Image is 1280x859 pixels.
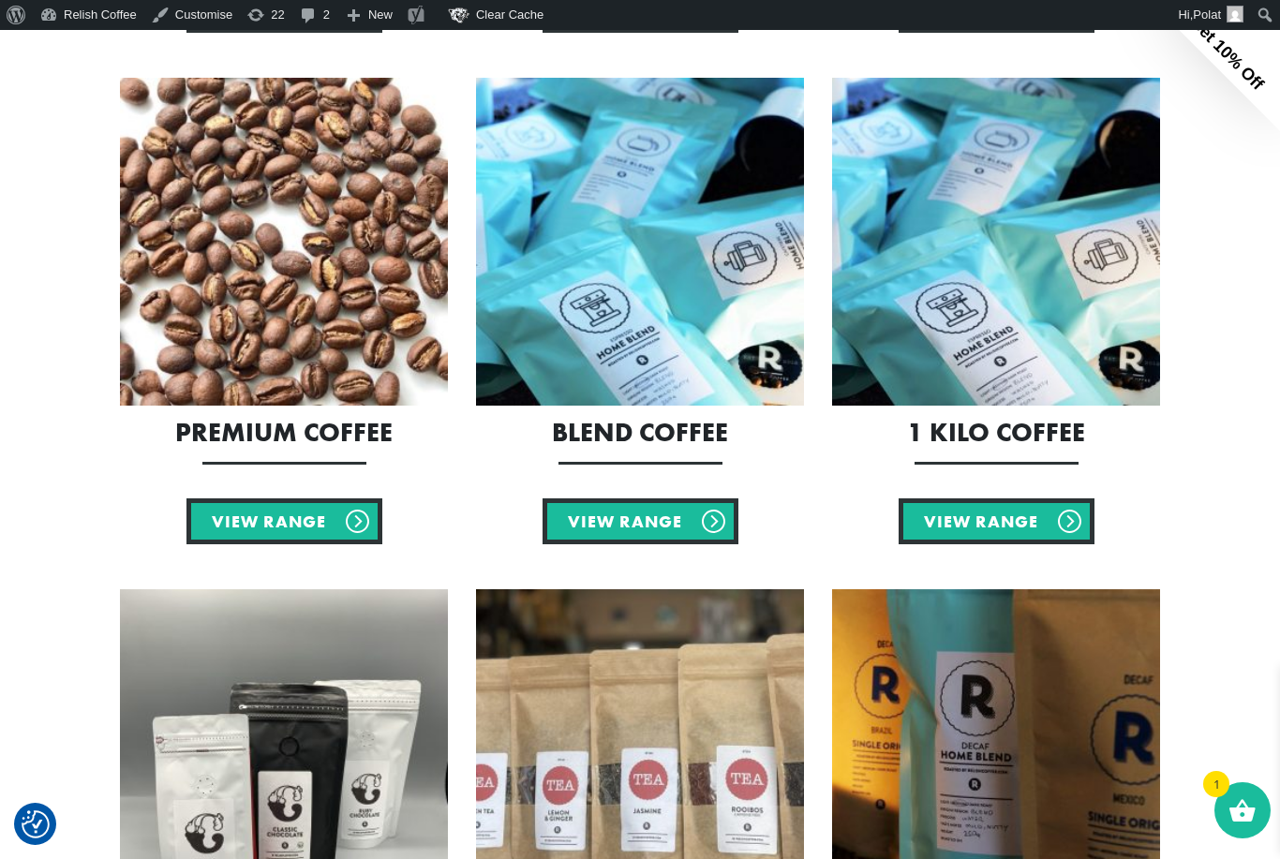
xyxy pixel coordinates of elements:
img: Premium Coffee [120,78,448,406]
a: View Range [543,498,738,544]
h2: 1 Kilo Coffee [832,420,1160,446]
h2: Blend Coffee [476,420,804,446]
span: Polat [1193,7,1221,22]
h2: Premium Coffee [120,420,448,446]
img: Blend Coffee [476,78,804,406]
a: View Range [186,498,382,544]
span: Get 10% Off [1186,12,1267,93]
button: Consent Preferences [22,810,50,838]
span: 1 [1203,771,1229,797]
img: 1 Kilo Coffee [832,78,1160,406]
img: Revisit consent button [22,810,50,838]
a: View Range [899,498,1094,544]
